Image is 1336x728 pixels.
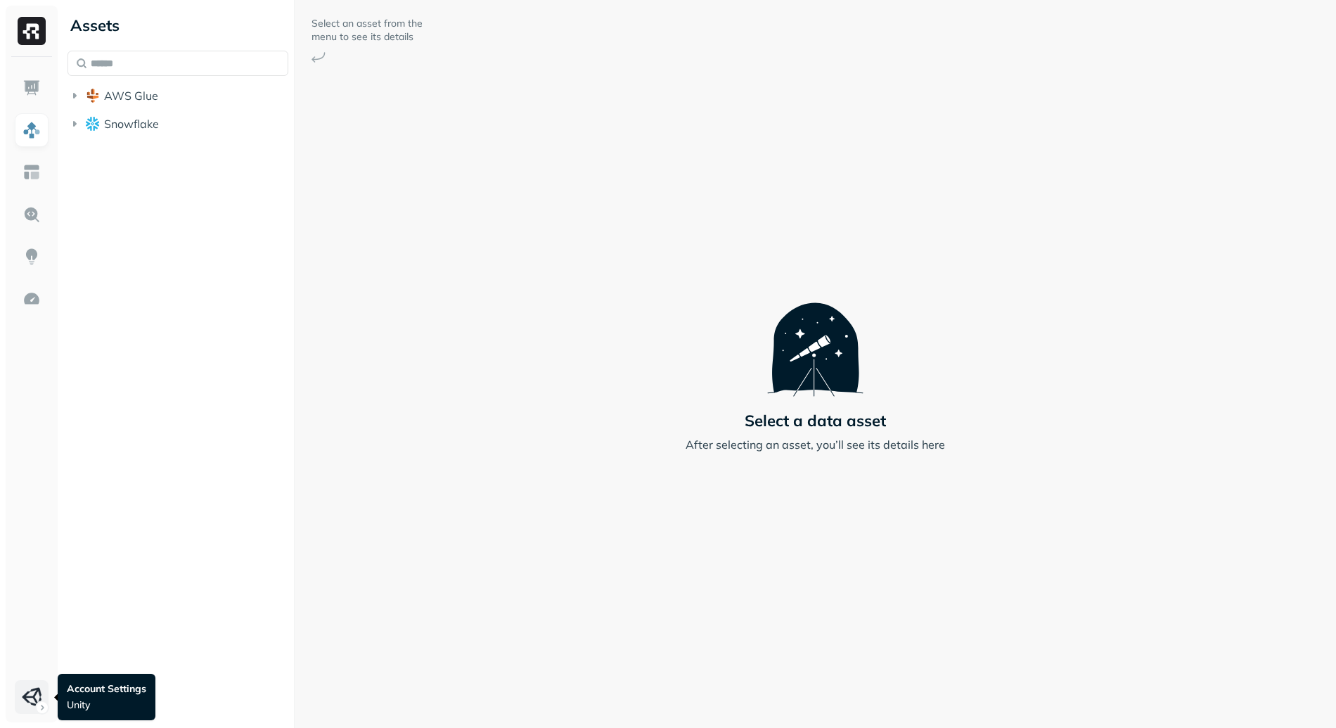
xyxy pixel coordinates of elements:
[22,687,41,707] img: Unity
[23,205,41,224] img: Query Explorer
[104,117,159,131] span: Snowflake
[23,163,41,181] img: Asset Explorer
[68,84,288,107] button: AWS Glue
[68,14,288,37] div: Assets
[745,411,886,430] p: Select a data asset
[23,79,41,97] img: Dashboard
[18,17,46,45] img: Ryft
[23,121,41,139] img: Assets
[311,52,326,63] img: Arrow
[104,89,158,103] span: AWS Glue
[67,682,146,696] p: Account Settings
[23,248,41,266] img: Insights
[86,89,100,103] img: root
[68,113,288,135] button: Snowflake
[67,698,146,712] p: Unity
[311,17,424,44] p: Select an asset from the menu to see its details
[686,436,945,453] p: After selecting an asset, you’ll see its details here
[767,275,863,396] img: Telescope
[23,290,41,308] img: Optimization
[86,117,100,130] img: root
